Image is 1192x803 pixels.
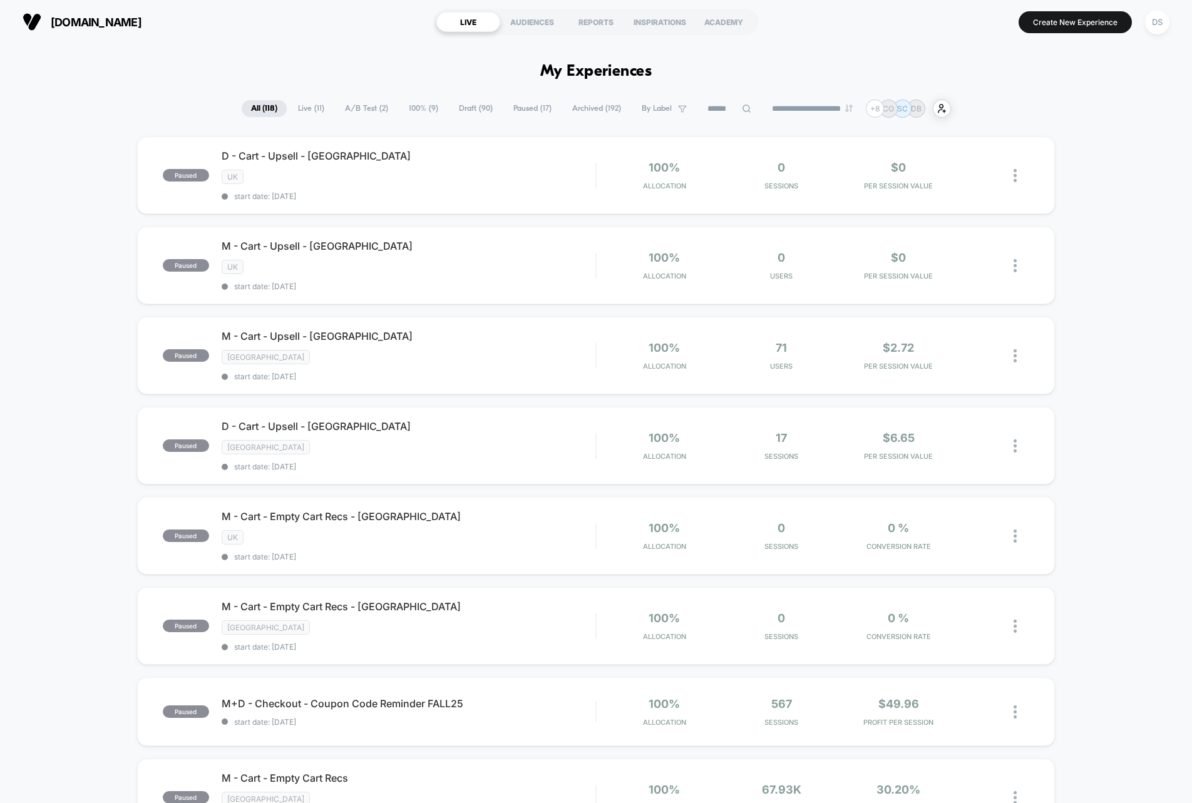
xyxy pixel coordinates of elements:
[222,150,595,162] span: D - Cart - Upsell - [GEOGRAPHIC_DATA]
[878,697,919,710] span: $49.96
[222,600,595,613] span: M - Cart - Empty Cart Recs - [GEOGRAPHIC_DATA]
[843,632,954,641] span: CONVERSION RATE
[1019,11,1132,33] button: Create New Experience
[222,552,595,561] span: start date: [DATE]
[642,104,672,113] span: By Label
[500,12,564,32] div: AUDIENCES
[1014,620,1017,633] img: close
[222,260,244,274] span: UK
[163,620,209,632] span: paused
[1014,169,1017,182] img: close
[649,251,680,264] span: 100%
[163,349,209,362] span: paused
[222,350,310,364] span: [GEOGRAPHIC_DATA]
[649,521,680,534] span: 100%
[778,251,785,264] span: 0
[843,718,954,727] span: PROFIT PER SESSION
[222,642,595,652] span: start date: [DATE]
[778,161,785,174] span: 0
[336,100,398,117] span: A/B Test ( 2 )
[897,104,908,113] p: SC
[726,362,837,371] span: Users
[643,452,686,461] span: Allocation
[504,100,561,117] span: Paused ( 17 )
[778,521,785,534] span: 0
[51,16,141,29] span: [DOMAIN_NAME]
[222,282,595,291] span: start date: [DATE]
[726,718,837,727] span: Sessions
[1141,9,1173,35] button: DS
[876,783,920,796] span: 30.20%
[643,182,686,190] span: Allocation
[222,170,244,184] span: UK
[776,341,787,354] span: 71
[222,440,310,454] span: [GEOGRAPHIC_DATA]
[222,717,595,727] span: start date: [DATE]
[649,341,680,354] span: 100%
[163,529,209,542] span: paused
[399,100,448,117] span: 100% ( 9 )
[540,63,652,81] h1: My Experiences
[843,452,954,461] span: PER SESSION VALUE
[649,697,680,710] span: 100%
[726,632,837,641] span: Sessions
[1145,10,1169,34] div: DS
[843,362,954,371] span: PER SESSION VALUE
[843,272,954,280] span: PER SESSION VALUE
[222,420,595,432] span: D - Cart - Upsell - [GEOGRAPHIC_DATA]
[163,259,209,272] span: paused
[643,632,686,641] span: Allocation
[883,431,915,444] span: $6.65
[888,521,909,534] span: 0 %
[891,251,906,264] span: $0
[242,100,287,117] span: All ( 118 )
[289,100,334,117] span: Live ( 11 )
[23,13,41,31] img: Visually logo
[163,705,209,718] span: paused
[564,12,628,32] div: REPORTS
[163,169,209,182] span: paused
[843,182,954,190] span: PER SESSION VALUE
[222,697,595,710] span: M+D - Checkout - Coupon Code Reminder FALL25
[1014,529,1017,543] img: close
[649,611,680,625] span: 100%
[649,161,680,174] span: 100%
[778,611,785,625] span: 0
[643,542,686,551] span: Allocation
[222,192,595,201] span: start date: [DATE]
[888,611,909,625] span: 0 %
[222,240,595,252] span: M - Cart - Upsell - [GEOGRAPHIC_DATA]
[628,12,692,32] div: INSPIRATIONS
[891,161,906,174] span: $0
[845,105,853,112] img: end
[726,452,837,461] span: Sessions
[771,697,792,710] span: 567
[643,718,686,727] span: Allocation
[1014,259,1017,272] img: close
[643,362,686,371] span: Allocation
[911,104,922,113] p: DB
[222,462,595,471] span: start date: [DATE]
[222,620,310,635] span: [GEOGRAPHIC_DATA]
[222,372,595,381] span: start date: [DATE]
[883,104,894,113] p: CO
[1014,349,1017,362] img: close
[643,272,686,280] span: Allocation
[436,12,500,32] div: LIVE
[649,783,680,796] span: 100%
[776,431,787,444] span: 17
[222,772,595,784] span: M - Cart - Empty Cart Recs
[649,431,680,444] span: 100%
[883,341,914,354] span: $2.72
[843,542,954,551] span: CONVERSION RATE
[866,100,884,118] div: + 8
[222,510,595,523] span: M - Cart - Empty Cart Recs - [GEOGRAPHIC_DATA]
[222,530,244,545] span: UK
[726,542,837,551] span: Sessions
[1014,705,1017,719] img: close
[762,783,801,796] span: 67.93k
[450,100,502,117] span: Draft ( 90 )
[163,439,209,452] span: paused
[726,182,837,190] span: Sessions
[726,272,837,280] span: Users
